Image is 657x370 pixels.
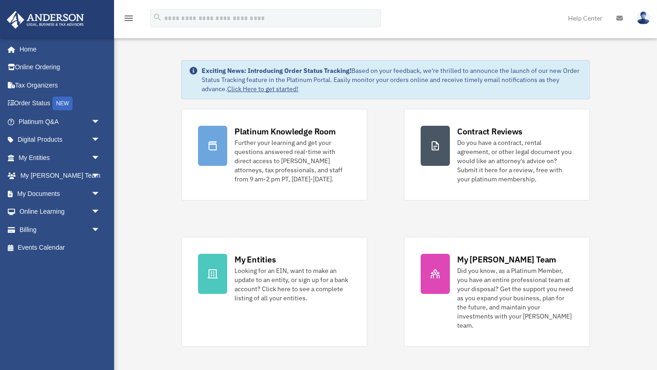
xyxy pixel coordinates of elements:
a: My Entities Looking for an EIN, want to make an update to an entity, or sign up for a bank accoun... [181,237,367,347]
div: Platinum Knowledge Room [235,126,336,137]
div: Do you have a contract, rental agreement, or other legal document you would like an attorney's ad... [457,138,573,184]
span: arrow_drop_down [91,113,109,131]
a: My [PERSON_NAME] Teamarrow_drop_down [6,167,114,185]
a: Platinum Q&Aarrow_drop_down [6,113,114,131]
span: arrow_drop_down [91,203,109,221]
i: menu [123,13,134,24]
div: Did you know, as a Platinum Member, you have an entire professional team at your disposal? Get th... [457,266,573,330]
div: My [PERSON_NAME] Team [457,254,556,265]
a: Billingarrow_drop_down [6,221,114,239]
a: Platinum Knowledge Room Further your learning and get your questions answered real-time with dire... [181,109,367,200]
a: Online Learningarrow_drop_down [6,203,114,221]
a: Online Ordering [6,58,114,77]
a: Digital Productsarrow_drop_down [6,131,114,149]
div: Further your learning and get your questions answered real-time with direct access to [PERSON_NAM... [235,138,350,184]
span: arrow_drop_down [91,221,109,239]
a: My Documentsarrow_drop_down [6,185,114,203]
span: arrow_drop_down [91,167,109,185]
div: Based on your feedback, we're thrilled to announce the launch of our new Order Status Tracking fe... [202,66,582,93]
span: arrow_drop_down [91,185,109,203]
a: Contract Reviews Do you have a contract, rental agreement, or other legal document you would like... [404,109,590,200]
span: arrow_drop_down [91,149,109,167]
div: Contract Reviews [457,126,522,137]
img: User Pic [636,11,650,25]
a: Order StatusNEW [6,94,114,113]
a: Home [6,40,109,58]
a: Events Calendar [6,239,114,257]
a: Click Here to get started! [227,85,298,93]
i: search [152,12,162,22]
a: Tax Organizers [6,76,114,94]
strong: Exciting News: Introducing Order Status Tracking! [202,67,351,75]
div: NEW [52,97,73,110]
a: menu [123,16,134,24]
span: arrow_drop_down [91,131,109,149]
div: My Entities [235,254,276,265]
div: Looking for an EIN, want to make an update to an entity, or sign up for a bank account? Click her... [235,266,350,303]
img: Anderson Advisors Platinum Portal [4,11,87,29]
a: My [PERSON_NAME] Team Did you know, as a Platinum Member, you have an entire professional team at... [404,237,590,347]
a: My Entitiesarrow_drop_down [6,149,114,167]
